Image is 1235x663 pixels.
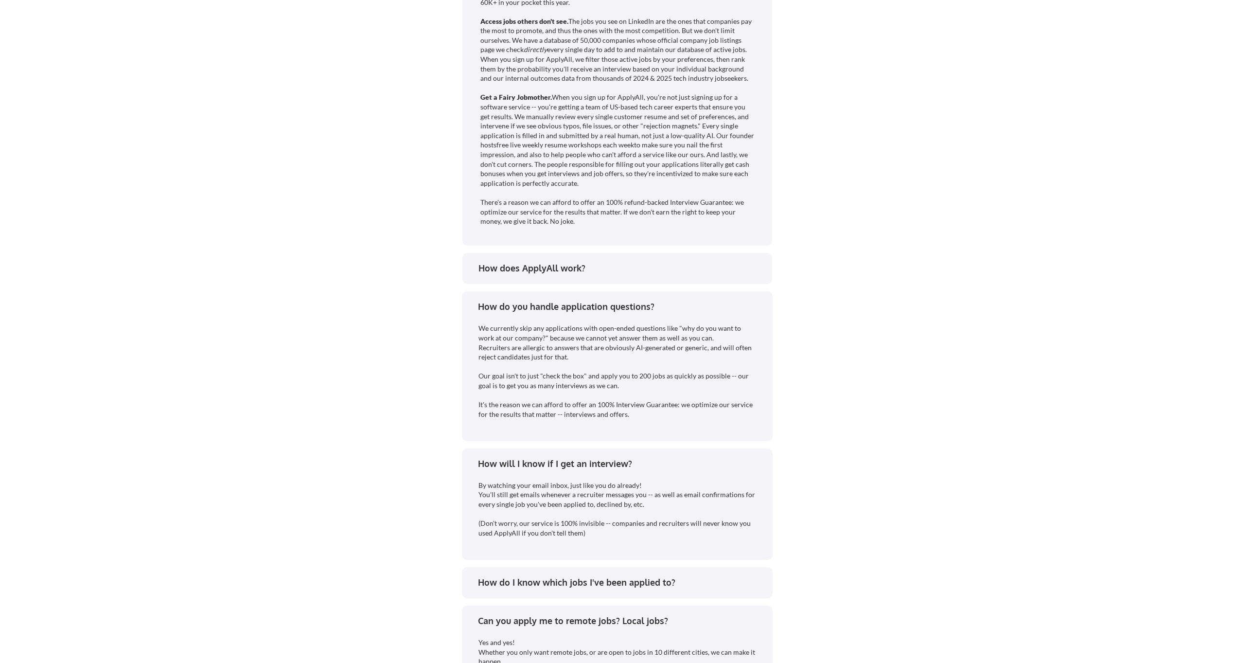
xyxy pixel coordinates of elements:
[478,615,763,627] div: Can you apply me to remote jobs? Local jobs?
[480,17,568,25] strong: Access jobs others don't see.
[478,458,763,470] div: How will I know if I get an interview?
[480,93,552,101] strong: Get a Fairy Jobmother.
[524,45,547,54] em: directly
[478,262,764,274] div: How does ApplyAll work?
[496,141,634,149] a: free live weekly resume workshops each week
[478,576,763,589] div: How do I know which jobs I've been applied to?
[478,301,763,313] div: How do you handle application questions?
[478,481,758,538] div: By watching your email inbox, just like you do already! You'll still get emails whenever a recrui...
[478,323,758,419] div: We currently skip any applications with open-ended questions like "why do you want to work at our...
